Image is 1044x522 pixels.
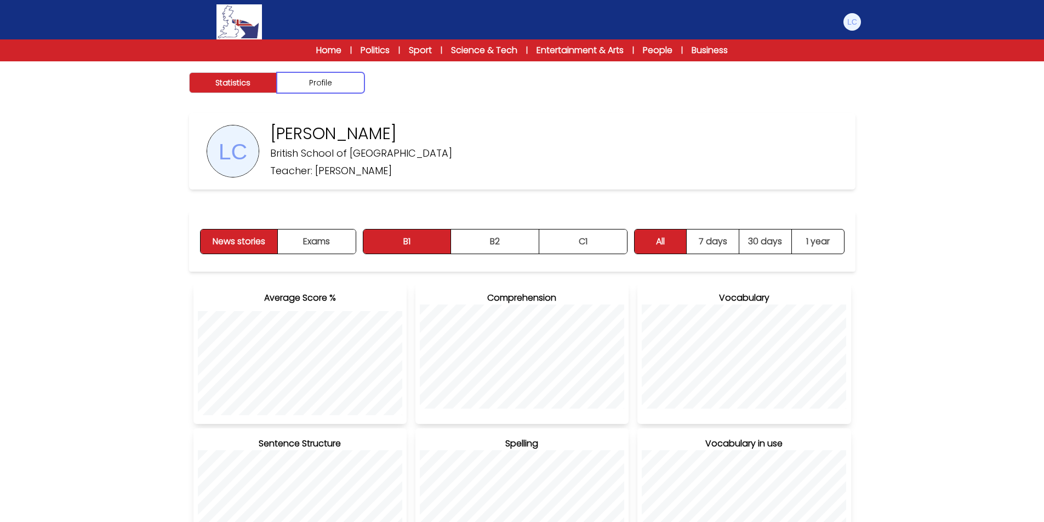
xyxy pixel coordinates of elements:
span: | [526,45,528,56]
button: News stories [201,230,278,254]
span: | [441,45,442,56]
span: | [681,45,683,56]
a: Science & Tech [451,44,517,57]
h3: Sentence Structure [198,437,402,450]
button: All [635,230,687,254]
a: Home [316,44,341,57]
a: Sport [409,44,432,57]
h3: Vocabulary in use [642,437,846,450]
a: Logo [182,4,296,39]
button: C1 [539,230,627,254]
img: Lucrezia Connelli [843,13,861,31]
button: 7 days [687,230,739,254]
h3: Average Score % [198,291,402,305]
span: | [398,45,400,56]
h3: Vocabulary [642,291,846,305]
p: [PERSON_NAME] [270,124,397,144]
button: 1 year [792,230,844,254]
a: Politics [361,44,390,57]
img: Logo [216,4,261,39]
span: | [350,45,352,56]
button: B1 [363,230,452,254]
button: Statistics [189,72,277,93]
h3: Spelling [420,437,624,450]
p: British School of [GEOGRAPHIC_DATA] [270,146,452,161]
button: B2 [451,230,539,254]
a: People [643,44,672,57]
img: UserPhoto [207,125,259,177]
a: Business [692,44,728,57]
span: | [632,45,634,56]
button: 30 days [739,230,792,254]
button: Exams [278,230,355,254]
a: Entertainment & Arts [537,44,624,57]
h3: Comprehension [420,291,624,305]
p: Teacher: [PERSON_NAME] [270,163,392,179]
button: Profile [277,72,364,93]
